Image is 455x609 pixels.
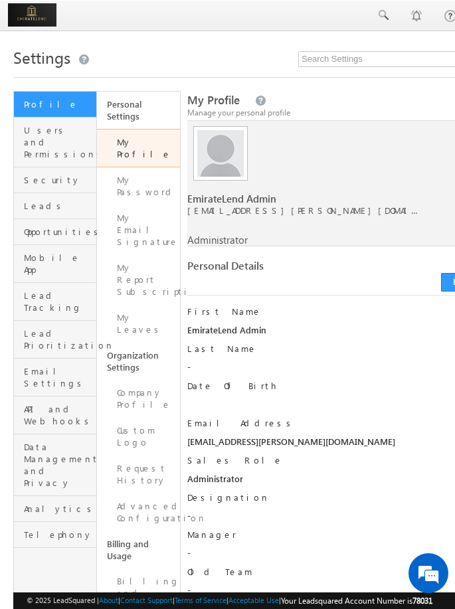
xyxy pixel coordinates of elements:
[14,118,96,167] a: Users and Permissions
[120,596,173,604] a: Contact Support
[14,496,96,522] a: Analytics
[24,226,93,238] span: Opportunities
[97,456,180,493] a: Request History
[187,234,248,246] span: Administrator
[24,529,93,541] span: Telephony
[24,174,93,186] span: Security
[24,98,93,110] span: Profile
[24,290,93,313] span: Lead Tracking
[14,321,96,359] a: Lead Prioritization
[187,193,420,205] span: EmirateLend Admin
[24,327,93,351] span: Lead Prioritization
[14,245,96,283] a: Mobile App
[97,531,180,568] a: Billing and Usage
[14,522,96,548] a: Telephony
[27,594,432,607] span: © 2025 LeadSquared | | | | |
[97,493,180,531] a: Advanced Configuration
[24,403,93,427] span: API and Webhooks
[14,359,96,396] a: Email Settings
[97,380,180,418] a: Company Profile
[97,343,180,380] a: Organization Settings
[8,3,56,27] img: Custom Logo
[14,396,96,434] a: API and Webhooks
[97,205,180,255] a: My Email Signature
[14,219,96,245] a: Opportunities
[14,167,96,193] a: Security
[187,92,240,108] span: My Profile
[281,596,432,606] span: Your Leadsquared Account Number is
[97,418,180,456] a: Custom Logo
[24,365,93,389] span: Email Settings
[412,596,432,606] span: 78031
[97,167,180,205] a: My Password
[14,434,96,496] a: Data Management and Privacy
[228,596,279,604] a: Acceptable Use
[14,92,96,118] a: Profile
[99,596,118,604] a: About
[24,124,93,160] span: Users and Permissions
[175,596,227,604] a: Terms of Service
[24,503,93,515] span: Analytics
[14,283,96,321] a: Lead Tracking
[24,252,93,276] span: Mobile App
[13,46,70,68] span: Settings
[97,255,180,305] a: My Report Subscriptions
[14,193,96,219] a: Leads
[97,129,180,167] a: My Profile
[97,305,180,343] a: My Leaves
[187,205,420,217] span: [EMAIL_ADDRESS][PERSON_NAME][DOMAIN_NAME]
[24,200,93,212] span: Leads
[24,441,93,489] span: Data Management and Privacy
[97,92,180,129] a: Personal Settings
